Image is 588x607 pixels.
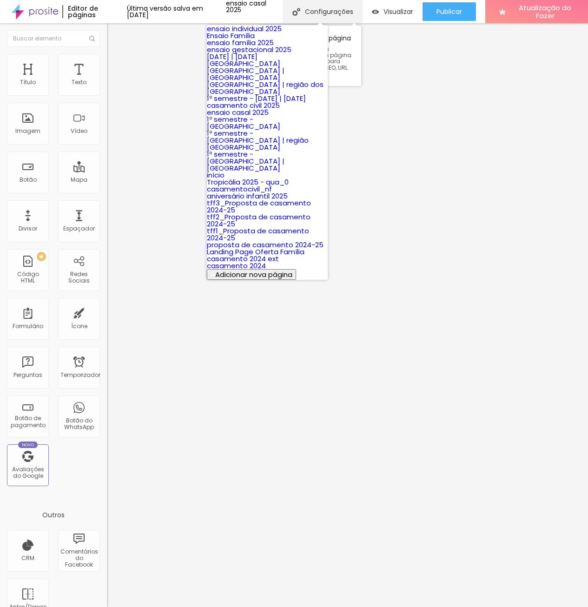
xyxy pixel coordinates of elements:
font: Publicar [436,7,462,16]
button: Publicar [423,2,476,21]
font: Temporizador [60,371,100,379]
font: Última versão salva em [DATE] [127,4,203,20]
a: casamento 2024 [207,261,266,271]
a: casamentocivil_nf [207,184,272,194]
a: Ensaio Família [207,31,255,40]
font: Botão [20,176,37,184]
font: Visualizar [383,7,413,16]
a: ensaio gestacional 2025 [207,45,291,54]
a: [DATE] | [DATE] [207,52,258,61]
a: tff2_Proposta de casamento 2024-25 [207,212,311,229]
a: ensaio casal 2025 [207,107,269,117]
font: Mapa [71,176,87,184]
a: [GEOGRAPHIC_DATA] [207,59,280,68]
a: casamento 2024 ext [207,254,279,264]
font: CRM [21,554,34,562]
font: Ícone [71,322,87,330]
font: Atualização do Fazer [519,3,571,20]
font: Outros [42,510,65,520]
a: 1º semestre - [GEOGRAPHIC_DATA] | [GEOGRAPHIC_DATA] [207,149,284,173]
a: [GEOGRAPHIC_DATA] | região dos [GEOGRAPHIC_DATA] [207,79,324,96]
font: Redes Sociais [68,270,90,284]
button: Visualizar [363,2,423,21]
font: Vídeo [71,127,87,135]
img: Ícone [89,36,95,41]
a: 1º semestre - [DATE] | [DATE] [207,93,306,103]
a: ensaio individual 2025 [207,24,282,33]
font: Espaçador [63,224,95,232]
input: Buscar elemento [7,30,100,47]
a: início [207,170,225,180]
font: Formulário [13,322,43,330]
font: Configurações [305,7,353,16]
font: Botão do WhatsApp [64,416,94,431]
a: 1º semestre - [GEOGRAPHIC_DATA] [207,114,280,131]
a: [GEOGRAPHIC_DATA] | [GEOGRAPHIC_DATA] [207,66,284,82]
font: Adicionar nova página [215,270,292,279]
a: proposta de casamento 2024-25 [207,240,324,250]
font: Editor de páginas [68,4,98,20]
font: Imagem [15,127,40,135]
a: Landing Page Oferta Família [207,247,304,257]
font: Novo [22,442,34,448]
font: Título [20,78,36,86]
a: 1º semestre - [GEOGRAPHIC_DATA] | região [GEOGRAPHIC_DATA] [207,128,309,152]
button: Adicionar nova página [207,269,296,280]
a: tff1_Proposta de casamento 2024-25 [207,226,309,243]
a: Tropicália 2025 - qua_0 [207,177,289,187]
a: tff3_Proposta de casamento 2024-25 [207,198,311,215]
font: Comentários do Facebook [60,548,98,569]
font: Botão de pagamento [11,414,46,429]
font: Texto [72,78,86,86]
font: Código HTML [17,270,39,284]
font: Perguntas [13,371,42,379]
a: ensaio família 2025 [207,38,274,47]
img: Ícone [292,8,300,16]
a: aniversário infantil 2025 [207,191,288,201]
font: Divisor [19,224,37,232]
font: Avaliações do Google [12,465,44,480]
a: casamento civil 2025 [207,100,280,110]
img: view-1.svg [372,8,379,16]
